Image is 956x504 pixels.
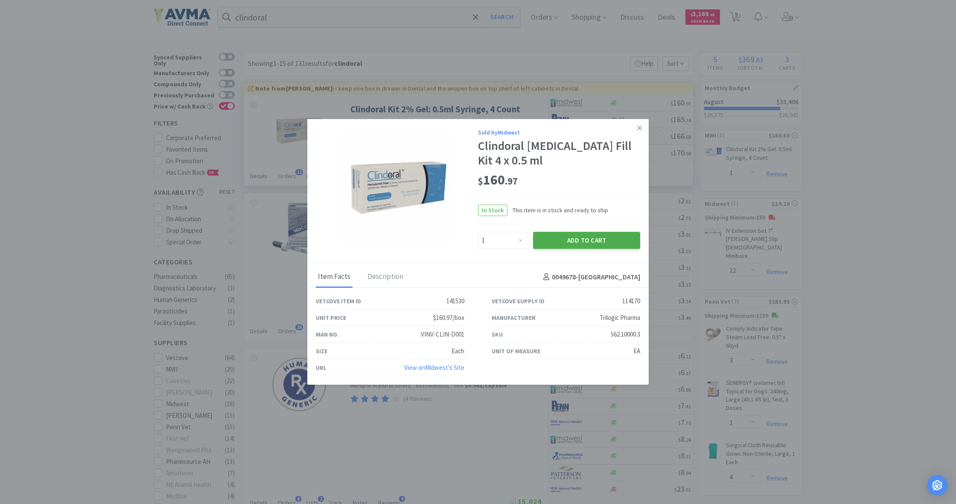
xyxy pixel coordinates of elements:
div: Trilogic Pharma [600,313,640,323]
div: Open Intercom Messenger [927,475,947,495]
div: Man No. [316,330,339,339]
div: Clindoral [MEDICAL_DATA] Fill Kit 4 x 0.5 ml [478,139,640,167]
div: EA [633,346,640,356]
span: $ [478,175,483,187]
div: Description [365,267,405,288]
span: This item is in stock and ready to ship [507,205,608,215]
div: Manufacturer [492,313,536,322]
span: In Stock [478,205,507,216]
span: . 97 [505,175,518,187]
div: Each [452,346,464,356]
div: SKU [492,330,503,339]
div: $160.97/box [433,313,464,323]
div: Item Facts [316,267,353,288]
div: Vetcove Item ID [316,296,361,306]
div: 562.10000.3 [611,329,640,340]
a: View onMidwest's Site [404,363,464,372]
div: Size [316,346,327,356]
div: Vetcove Supply ID [492,296,545,306]
img: 4e5f1619c83346fb98430385478934ae_114170.jpeg [341,133,452,244]
div: Unit Price [316,313,346,322]
div: 141530 [446,296,464,306]
button: Add to Cart [533,232,640,249]
div: Unit of Measure [492,346,540,356]
div: Sold by Midwest [478,128,640,137]
div: 114170 [622,296,640,306]
div: VINV-CLIN-D001 [421,329,464,340]
div: URL [316,363,326,372]
h4: 0049678 - [GEOGRAPHIC_DATA] [540,272,640,283]
span: 160 [478,171,518,188]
